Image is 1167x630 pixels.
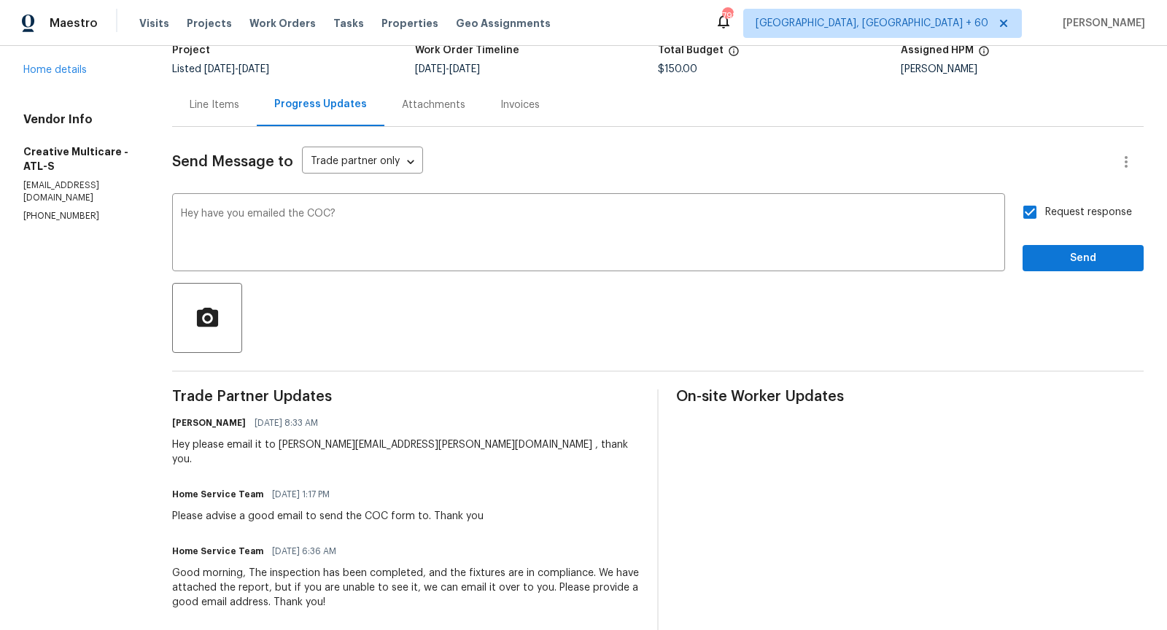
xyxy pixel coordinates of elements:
[187,16,232,31] span: Projects
[333,18,364,28] span: Tasks
[50,16,98,31] span: Maestro
[978,45,990,64] span: The hpm assigned to this work order.
[172,416,246,430] h6: [PERSON_NAME]
[272,544,336,559] span: [DATE] 6:36 AM
[1034,249,1132,268] span: Send
[415,45,519,55] h5: Work Order Timeline
[456,16,551,31] span: Geo Assignments
[190,98,239,112] div: Line Items
[172,389,640,404] span: Trade Partner Updates
[449,64,480,74] span: [DATE]
[756,16,988,31] span: [GEOGRAPHIC_DATA], [GEOGRAPHIC_DATA] + 60
[23,65,87,75] a: Home details
[415,64,446,74] span: [DATE]
[172,509,484,524] div: Please advise a good email to send the COC form to. Thank you
[204,64,269,74] span: -
[1045,205,1132,220] span: Request response
[901,64,1144,74] div: [PERSON_NAME]
[249,16,316,31] span: Work Orders
[728,45,740,64] span: The total cost of line items that have been proposed by Opendoor. This sum includes line items th...
[722,9,732,23] div: 792
[172,437,640,467] div: Hey please email it to [PERSON_NAME][EMAIL_ADDRESS][PERSON_NAME][DOMAIN_NAME] , thank you.
[172,45,210,55] h5: Project
[1057,16,1145,31] span: [PERSON_NAME]
[402,98,465,112] div: Attachments
[381,16,438,31] span: Properties
[172,544,263,559] h6: Home Service Team
[172,155,293,169] span: Send Message to
[676,389,1144,404] span: On-site Worker Updates
[23,144,137,174] h5: Creative Multicare - ATL-S
[272,487,330,502] span: [DATE] 1:17 PM
[23,210,137,222] p: [PHONE_NUMBER]
[658,64,697,74] span: $150.00
[204,64,235,74] span: [DATE]
[415,64,480,74] span: -
[139,16,169,31] span: Visits
[1023,245,1144,272] button: Send
[274,97,367,112] div: Progress Updates
[23,179,137,204] p: [EMAIL_ADDRESS][DOMAIN_NAME]
[500,98,540,112] div: Invoices
[181,209,996,260] textarea: Hey have you emailed the COC?
[255,416,318,430] span: [DATE] 8:33 AM
[658,45,724,55] h5: Total Budget
[239,64,269,74] span: [DATE]
[172,487,263,502] h6: Home Service Team
[172,64,269,74] span: Listed
[172,566,640,610] div: Good morning, The inspection has been completed, and the fixtures are in compliance. We have atta...
[23,112,137,127] h4: Vendor Info
[901,45,974,55] h5: Assigned HPM
[302,150,423,174] div: Trade partner only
